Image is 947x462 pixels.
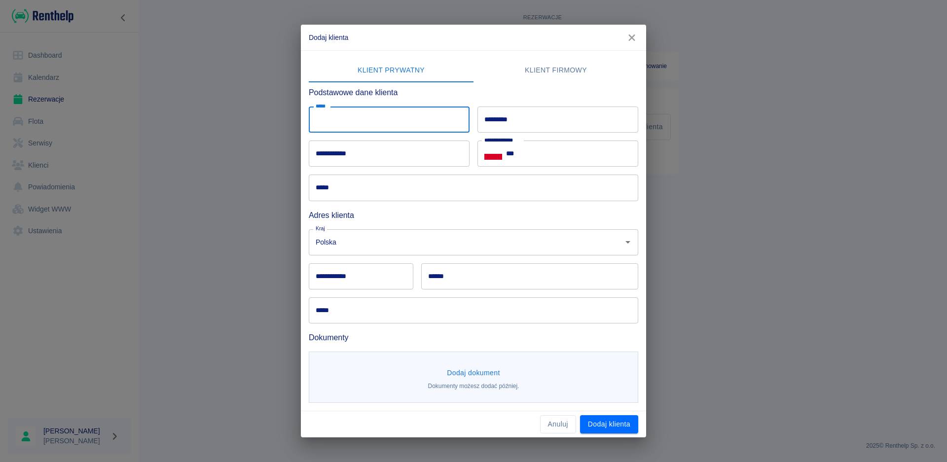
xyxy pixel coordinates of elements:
label: Kraj [316,225,325,232]
div: lab API tabs example [309,59,638,82]
p: Dokumenty możesz dodać później. [428,382,519,391]
h6: Dokumenty [309,331,638,344]
h6: Adres klienta [309,209,638,221]
button: Dodaj dokument [443,364,504,382]
h6: Podstawowe dane klienta [309,86,638,99]
button: Klient firmowy [473,59,638,82]
button: Anuluj [540,415,576,433]
button: Dodaj klienta [580,415,638,433]
h2: Dodaj klienta [301,25,646,50]
button: Klient prywatny [309,59,473,82]
button: Select country [484,146,502,161]
button: Otwórz [621,235,635,249]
